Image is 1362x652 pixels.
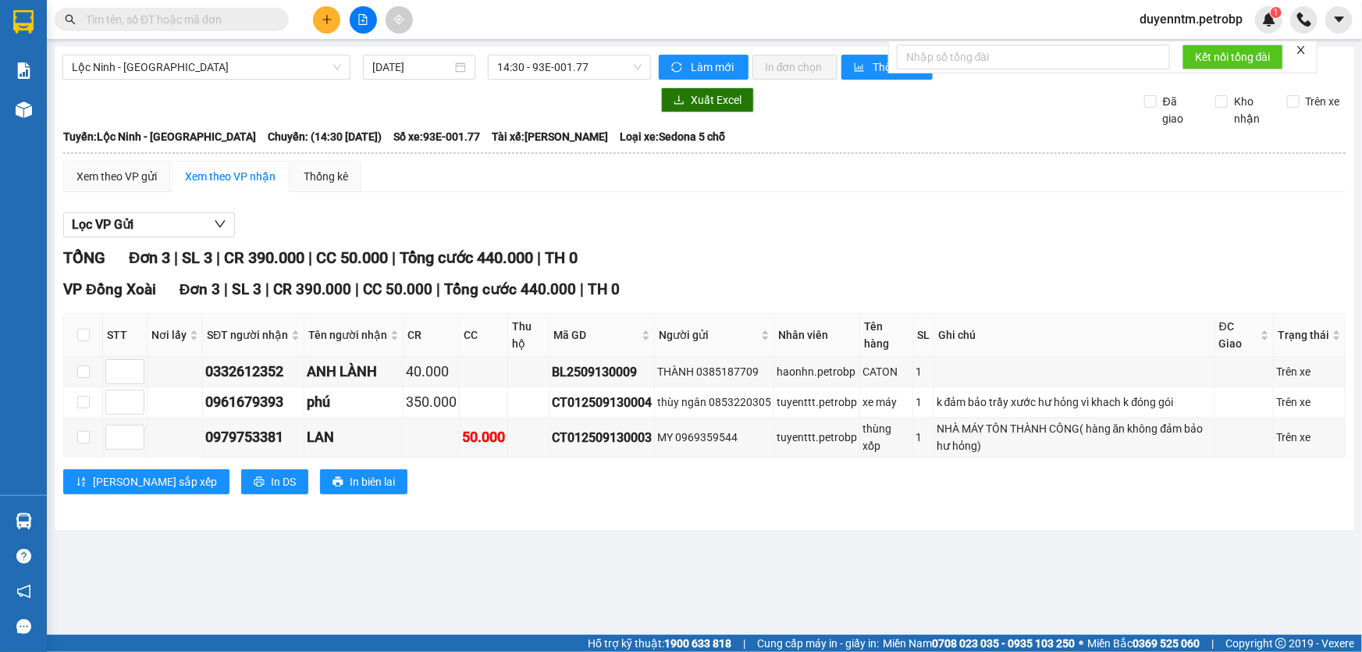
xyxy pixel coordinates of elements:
div: THÀNH 0385187709 [657,363,771,380]
span: Kho nhận [1228,93,1275,127]
span: | [392,248,396,267]
span: | [224,280,228,298]
th: Ghi chú [934,314,1215,357]
div: 0332612352 [205,361,301,383]
div: MY 0969359544 [657,429,771,446]
strong: 0708 023 035 - 0935 103 250 [932,637,1075,650]
button: downloadXuất Excel [661,87,754,112]
div: tuyenttt.petrobp [777,394,857,411]
span: | [355,280,359,298]
div: 350.000 [406,391,457,413]
span: VP Đồng Xoài [63,280,156,298]
span: printer [254,476,265,489]
td: phú [304,387,404,418]
div: 1 [916,429,931,446]
span: CC 50.000 [316,248,388,267]
span: Chuyến: (14:30 [DATE]) [268,128,382,145]
span: SĐT người nhận [207,326,288,344]
span: TH 0 [588,280,620,298]
div: Trên xe [1276,363,1342,380]
span: Đơn 3 [129,248,170,267]
span: Trên xe [1300,93,1346,110]
span: message [16,619,31,634]
input: 13/09/2025 [372,59,452,76]
button: printerIn DS [241,469,308,494]
th: Nhân viên [774,314,860,357]
div: xe máy [862,394,910,411]
span: notification [16,584,31,599]
img: icon-new-feature [1262,12,1276,27]
span: Lọc VP Gửi [72,215,133,234]
span: [PERSON_NAME] sắp xếp [93,473,217,490]
span: | [174,248,178,267]
img: warehouse-icon [16,513,32,529]
strong: 1900 633 818 [664,637,731,650]
span: aim [393,14,404,25]
button: sort-ascending[PERSON_NAME] sắp xếp [63,469,229,494]
span: Hỗ trợ kỹ thuật: [588,635,731,652]
div: tuyenttt.petrobp [777,429,857,446]
th: CC [460,314,508,357]
span: sort-ascending [76,476,87,489]
div: Thống kê [304,168,348,185]
img: logo-vxr [13,10,34,34]
div: Trên xe [1276,429,1342,446]
span: printer [332,476,343,489]
button: bar-chartThống kê [841,55,933,80]
span: ĐC Giao [1219,318,1257,352]
span: ⚪️ [1079,640,1083,647]
td: ANH LÀNH [304,357,404,387]
th: Tên hàng [860,314,913,357]
div: 0979753381 [205,426,301,448]
span: TH 0 [545,248,578,267]
td: 0332612352 [203,357,304,387]
div: k đảm bảo trầy xước hư hỏng vì khach k đóng gói [937,394,1212,411]
div: ANH LÀNH [307,361,400,383]
span: bar-chart [854,62,867,74]
div: thùng xốp [862,420,910,454]
td: LAN [304,418,404,458]
span: Lộc Ninh - Đồng Xoài [72,55,341,79]
div: haonhn.petrobp [777,363,857,380]
sup: 1 [1271,7,1282,18]
span: Tài xế: [PERSON_NAME] [492,128,608,145]
input: Tìm tên, số ĐT hoặc mã đơn [86,11,270,28]
div: 40.000 [406,361,457,383]
button: plus [313,6,340,34]
span: Mã GD [553,326,638,344]
div: CATON [862,363,910,380]
button: caret-down [1325,6,1353,34]
span: Số xe: 93E-001.77 [393,128,480,145]
span: Loại xe: Sedona 5 chỗ [620,128,725,145]
span: Miền Bắc [1087,635,1200,652]
div: CT012509130003 [552,428,652,447]
span: In biên lai [350,473,395,490]
span: Đơn 3 [180,280,221,298]
span: Đã giao [1157,93,1204,127]
span: Tên người nhận [308,326,387,344]
span: CC 50.000 [363,280,432,298]
span: | [1211,635,1214,652]
div: thùy ngân 0853220305 [657,394,771,411]
span: file-add [357,14,368,25]
div: BL2509130009 [552,362,652,382]
span: Người gửi [659,326,758,344]
span: | [436,280,440,298]
span: Làm mới [691,59,736,76]
span: 14:30 - 93E-001.77 [497,55,642,79]
th: STT [103,314,148,357]
span: caret-down [1332,12,1346,27]
span: search [65,14,76,25]
div: Xem theo VP nhận [185,168,276,185]
td: 0961679393 [203,387,304,418]
td: CT012509130004 [549,387,655,418]
button: aim [386,6,413,34]
th: Thu hộ [508,314,549,357]
span: 1 [1273,7,1278,18]
th: CR [404,314,460,357]
span: | [216,248,220,267]
div: Trên xe [1276,394,1342,411]
span: SL 3 [232,280,261,298]
span: Tổng cước 440.000 [444,280,576,298]
span: down [214,218,226,230]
